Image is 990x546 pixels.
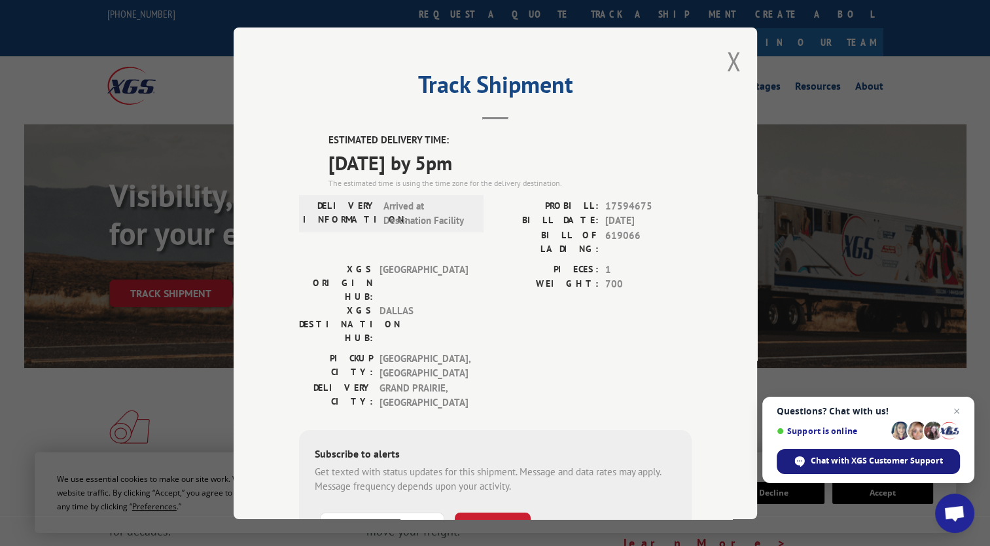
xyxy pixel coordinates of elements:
[495,228,599,255] label: BILL OF LADING:
[777,406,960,416] span: Questions? Chat with us!
[605,213,692,228] span: [DATE]
[380,351,468,380] span: [GEOGRAPHIC_DATA] , [GEOGRAPHIC_DATA]
[380,303,468,344] span: DALLAS
[303,198,377,228] label: DELIVERY INFORMATION:
[777,426,887,436] span: Support is online
[811,455,943,467] span: Chat with XGS Customer Support
[320,512,444,539] input: Phone Number
[328,177,692,189] div: The estimated time is using the time zone for the delivery destination.
[328,147,692,177] span: [DATE] by 5pm
[495,213,599,228] label: BILL DATE:
[299,262,373,303] label: XGS ORIGIN HUB:
[380,262,468,303] span: [GEOGRAPHIC_DATA]
[328,133,692,148] label: ESTIMATED DELIVERY TIME:
[726,44,741,79] button: Close modal
[605,277,692,292] span: 700
[777,449,960,474] span: Chat with XGS Customer Support
[605,262,692,277] span: 1
[299,380,373,410] label: DELIVERY CITY:
[495,198,599,213] label: PROBILL:
[315,464,676,494] div: Get texted with status updates for this shipment. Message and data rates may apply. Message frequ...
[299,351,373,380] label: PICKUP CITY:
[455,512,531,539] button: SUBSCRIBE
[383,198,472,228] span: Arrived at Destination Facility
[935,494,974,533] a: Open chat
[605,198,692,213] span: 17594675
[605,228,692,255] span: 619066
[299,303,373,344] label: XGS DESTINATION HUB:
[495,277,599,292] label: WEIGHT:
[299,75,692,100] h2: Track Shipment
[315,445,676,464] div: Subscribe to alerts
[495,262,599,277] label: PIECES:
[380,380,468,410] span: GRAND PRAIRIE , [GEOGRAPHIC_DATA]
